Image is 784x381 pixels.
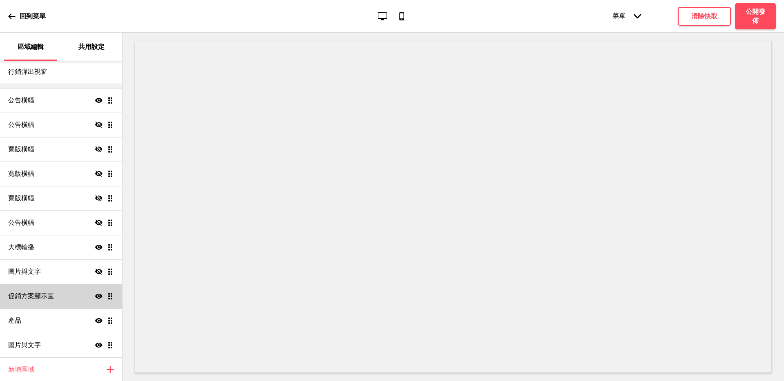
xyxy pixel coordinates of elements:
[8,194,34,203] h4: 寬版橫幅
[8,5,46,27] a: 回到菜單
[78,42,105,51] p: 共用設定
[8,267,41,276] h4: 圖片與文字
[8,67,47,76] h4: 行銷彈出視窗
[604,4,649,29] div: 菜單
[20,12,46,21] p: 回到菜單
[8,365,34,374] h4: 新增區域
[678,7,731,26] button: 清除快取
[743,7,768,25] h4: 公開發佈
[18,42,44,51] p: 區域編輯
[735,3,776,29] button: 公開發佈
[8,316,21,325] h4: 產品
[691,12,717,21] h4: 清除快取
[8,341,41,350] h4: 圖片與文字
[8,169,34,178] h4: 寬版橫幅
[8,96,34,105] h4: 公告橫幅
[8,145,34,154] h4: 寬版橫幅
[8,218,34,227] h4: 公告橫幅
[8,243,34,252] h4: 大標輪播
[8,120,34,129] h4: 公告橫幅
[8,292,54,301] h4: 促銷方案顯示區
